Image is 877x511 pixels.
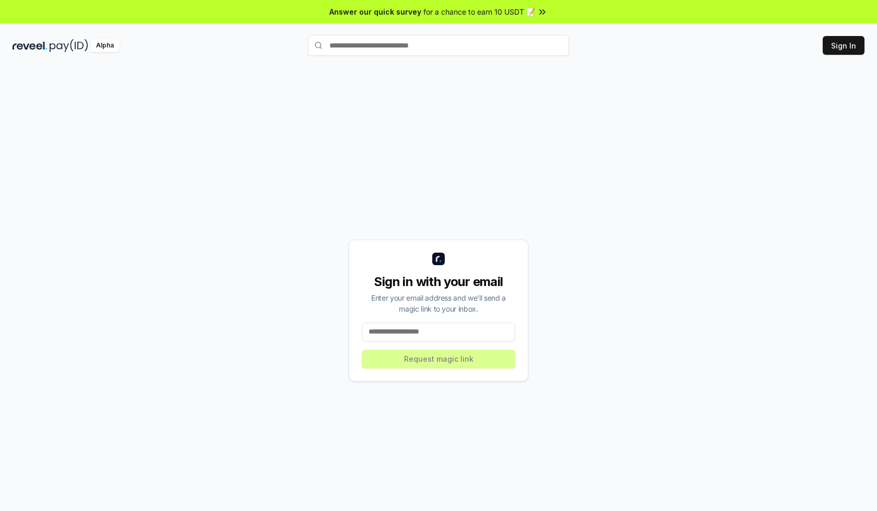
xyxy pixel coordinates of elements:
[423,6,535,17] span: for a chance to earn 10 USDT 📝
[823,36,864,55] button: Sign In
[90,39,120,52] div: Alpha
[362,292,515,314] div: Enter your email address and we’ll send a magic link to your inbox.
[362,274,515,290] div: Sign in with your email
[432,253,445,265] img: logo_small
[329,6,421,17] span: Answer our quick survey
[13,39,48,52] img: reveel_dark
[50,39,88,52] img: pay_id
